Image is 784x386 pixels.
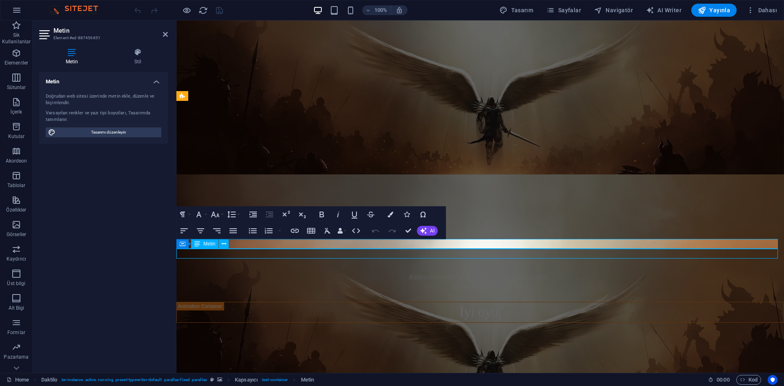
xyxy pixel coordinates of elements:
p: Alt Bigi [9,305,24,311]
div: Tasarım (Ctrl+Alt+Y) [496,4,537,17]
span: Tasarım [499,6,533,14]
strong: sürekli gelişen [258,253,303,260]
span: Seçmek için tıkla. Düzenlemek için çift tıkla [301,375,314,385]
h2: Metin [53,27,168,34]
p: Üst bilgi [7,280,25,287]
span: Yayınla [698,6,730,14]
button: Subscript [294,206,310,223]
a: Seçimi iptal etmek için tıkla. Sayfaları açmak için çift tıkla [7,375,29,385]
button: Ön izleme modundan çıkıp düzenlemeye devam etmek için buraya tıklayın [182,5,192,15]
h4: Metin [39,48,108,65]
p: Formlar [7,329,25,336]
button: Redo (Ctrl+Shift+Z) [384,223,400,239]
span: 00 00 [717,375,729,385]
span: . tw-instance .active .running .preset-typewriter-default .parallax-fixed .parallax [60,375,207,385]
button: Align Right [209,223,225,239]
h6: 100% [374,5,388,15]
button: HTML [348,223,364,239]
span: AI Writer [646,6,682,14]
button: Ordered List [276,223,283,239]
button: AI [417,226,438,236]
button: Icons [399,206,414,223]
p: Kutular [8,133,25,140]
button: Ordered List [261,223,276,239]
i: Bu element, özelleştirilebilir bir ön ayar [210,377,214,382]
p: İçerik [10,109,22,115]
p: Sütunlar [7,84,26,91]
div: Varsayılan renkler ve yazı tipi boyutları, Tasarımda tanımlanır. [46,110,161,123]
span: Navigatör [594,6,633,14]
p: Pazarlama [4,354,29,360]
button: Kod [736,375,761,385]
button: Paragraph Format [176,206,192,223]
p: Özellikler [6,207,26,213]
button: Undo (Ctrl+Z) [368,223,383,239]
span: Metin [203,241,215,246]
button: Navigatör [591,4,636,17]
img: Editor Logo [47,5,108,15]
button: Tasarım [496,4,537,17]
button: Confirm (Ctrl+⏎) [401,223,416,239]
i: Yeniden boyutlandırmada yakınlaştırma düzeyini seçilen cihaza uyacak şekilde otomatik olarak ayarla. [396,7,403,14]
h4: Metin [39,72,168,87]
span: : [722,377,724,383]
button: AI Writer [643,4,685,17]
span: Dahası [746,6,777,14]
button: Align Center [193,223,208,239]
p: Tablolar [7,182,26,189]
button: Increase Indent [245,206,261,223]
nav: breadcrumb [41,375,314,385]
p: Görseller [7,231,26,238]
button: Colors [383,206,398,223]
i: Bu element, arka plan içeriyor [217,377,222,382]
button: Special Characters [415,206,431,223]
button: Tasarımı düzenleyin [46,127,161,137]
button: Line Height [225,206,241,223]
strong: Köklü [233,253,251,260]
button: Usercentrics [768,375,777,385]
span: AI [430,228,434,233]
button: Font Size [209,206,225,223]
span: Tasarımı düzenleyin [58,127,159,137]
div: Doğrudan web sitesi üzerinde metin ekle, düzenle ve biçimlendir. [46,93,161,107]
button: Insert Link [287,223,303,239]
p: Kaydırıcı [7,256,26,262]
button: 100% [362,5,391,15]
button: Strikethrough [363,206,379,223]
i: Sayfayı yeniden yükleyin [198,6,208,15]
button: reload [198,5,208,15]
p: Elementler [4,60,28,66]
button: Insert Table [303,223,319,239]
button: Underline (Ctrl+U) [347,206,362,223]
h3: Element #ed-887456851 [53,34,151,42]
button: Align Left [176,223,192,239]
span: Seçmek için tıkla. Düzenlemek için çift tıkla [235,375,258,385]
span: Seçmek için tıkla. Düzenlemek için çift tıkla [41,375,58,385]
span: . text-container [261,375,288,385]
span: Kod [740,375,757,385]
button: Dahası [743,4,780,17]
button: Decrease Indent [262,206,277,223]
button: Sayfalar [543,4,584,17]
button: Font Family [193,206,208,223]
h6: Oturum süresi [708,375,730,385]
span: Sayfalar [546,6,581,14]
button: Data Bindings [336,223,347,239]
button: Bold (Ctrl+B) [314,206,330,223]
button: Superscript [278,206,294,223]
button: Align Justify [225,223,241,239]
button: Italic (Ctrl+I) [330,206,346,223]
button: Unordered List [245,223,261,239]
button: Yayınla [691,4,737,17]
button: Clear Formatting [320,223,335,239]
h4: Stil [108,48,168,65]
p: Akordeon [6,158,27,164]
